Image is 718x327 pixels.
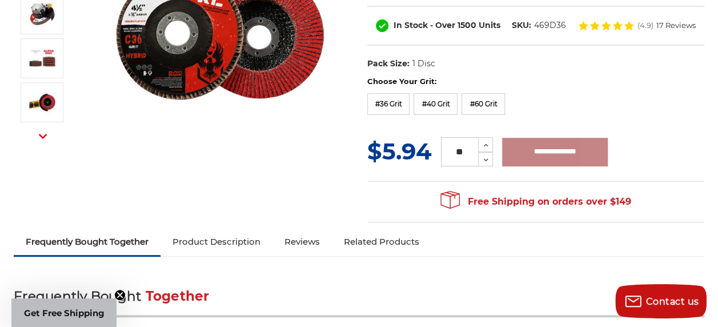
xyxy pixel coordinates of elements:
span: 17 Reviews [656,22,696,29]
span: Contact us [646,296,699,307]
label: Choose Your Grit: [367,76,704,87]
span: (4.9) [637,22,653,29]
span: 1500 [458,20,476,30]
button: Next [29,124,57,149]
a: Frequently Bought Together [14,229,161,254]
a: Product Description [161,229,272,254]
button: Close teaser [114,289,126,301]
span: Frequently Bought [14,288,141,304]
span: Free Shipping on orders over $149 [440,190,631,213]
span: Get Free Shipping [24,308,105,318]
span: $5.94 [367,137,432,165]
dd: 469D36 [534,19,566,31]
span: In Stock [394,20,428,30]
dt: SKU: [512,19,531,31]
a: Reviews [272,229,332,254]
dd: 1 Disc [412,58,435,70]
img: 4-1/2" x 7/8" Black Hawk Alpha Disc XL Ceramic Flap Disc [28,44,57,73]
a: Related Products [332,229,431,254]
button: Contact us [615,284,707,318]
span: Together [146,288,210,304]
img: ceramic flap disc angle grinder [28,88,57,117]
span: Units [479,20,500,30]
span: - Over [430,20,455,30]
div: Get Free ShippingClose teaser [11,298,117,327]
dt: Pack Size: [367,58,410,70]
